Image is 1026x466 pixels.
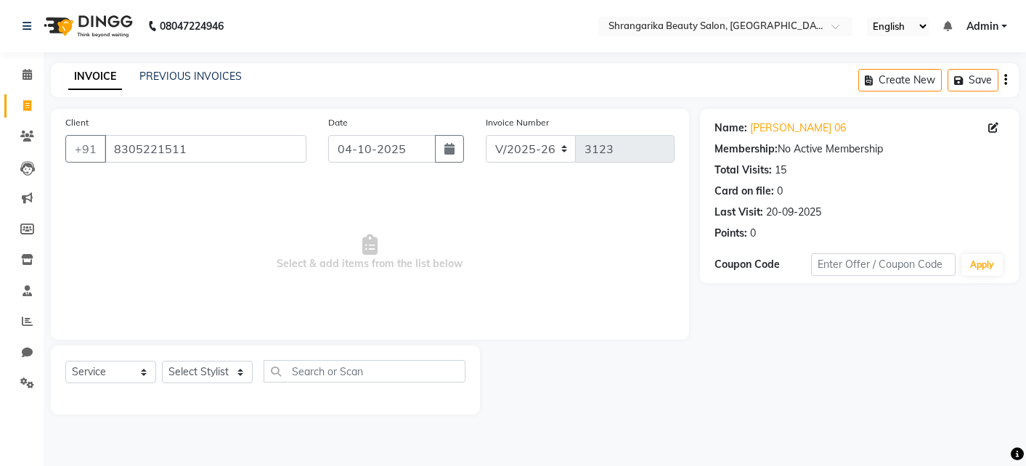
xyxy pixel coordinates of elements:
[811,253,956,276] input: Enter Offer / Coupon Code
[160,6,224,46] b: 08047224946
[65,116,89,129] label: Client
[714,120,747,136] div: Name:
[750,120,846,136] a: [PERSON_NAME] 06
[714,163,772,178] div: Total Visits:
[486,116,549,129] label: Invoice Number
[65,180,675,325] span: Select & add items from the list below
[714,257,811,272] div: Coupon Code
[777,184,783,199] div: 0
[775,163,786,178] div: 15
[264,360,465,383] input: Search or Scan
[328,116,348,129] label: Date
[961,254,1003,276] button: Apply
[139,70,242,83] a: PREVIOUS INVOICES
[714,184,774,199] div: Card on file:
[750,226,756,241] div: 0
[105,135,306,163] input: Search by Name/Mobile/Email/Code
[714,142,778,157] div: Membership:
[714,226,747,241] div: Points:
[948,69,998,91] button: Save
[65,135,106,163] button: +91
[714,205,763,220] div: Last Visit:
[858,69,942,91] button: Create New
[966,19,998,34] span: Admin
[37,6,137,46] img: logo
[766,205,821,220] div: 20-09-2025
[714,142,1004,157] div: No Active Membership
